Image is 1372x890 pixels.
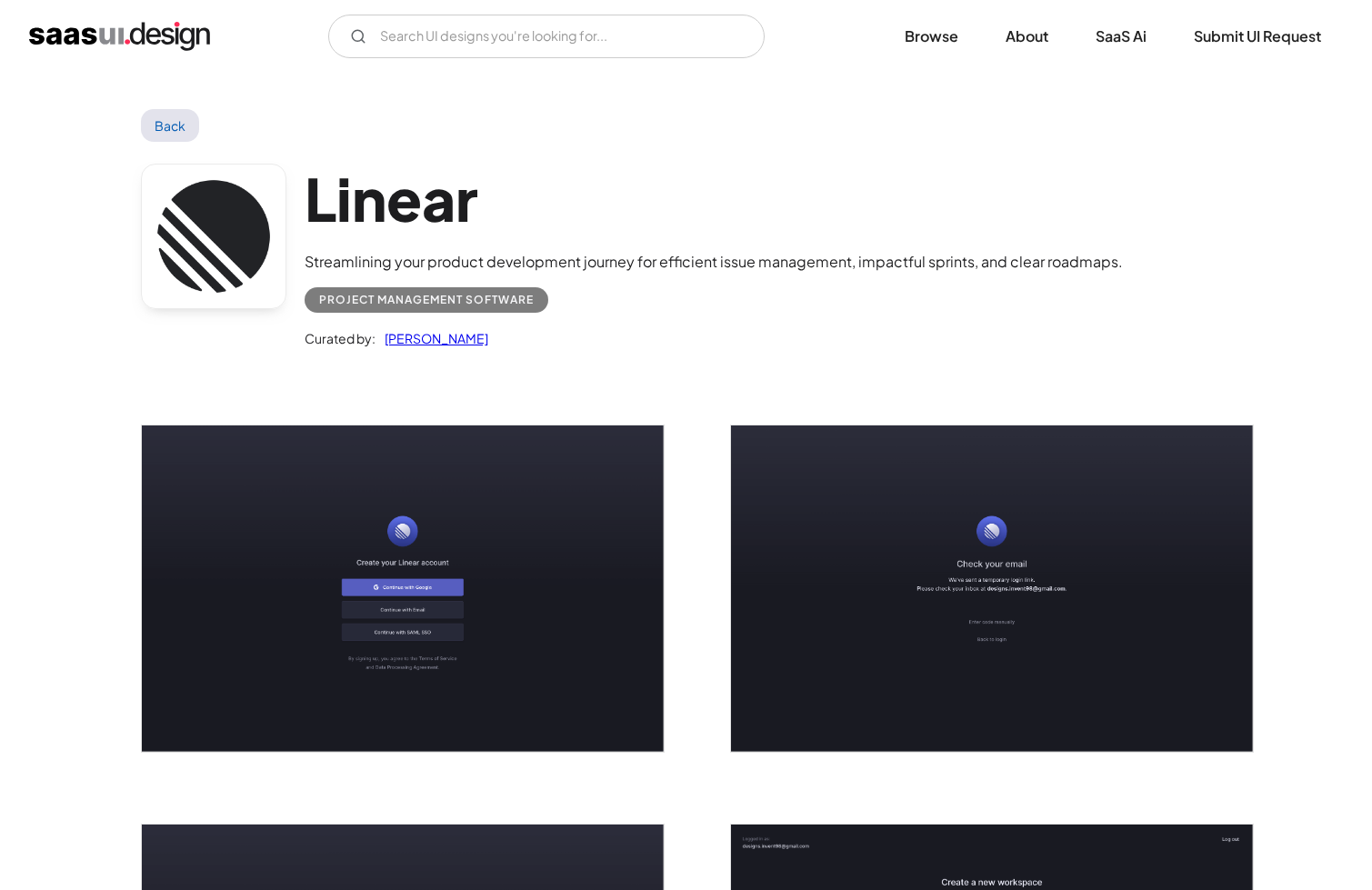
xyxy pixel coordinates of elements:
[883,16,980,56] a: Browse
[1172,16,1343,56] a: Submit UI Request
[319,289,534,311] div: Project Management Software
[376,327,488,349] a: [PERSON_NAME]
[142,425,664,752] img: 648701b4848bc244d71e8d08_Linear%20Signup%20Screen.png
[305,251,1123,273] div: Streamlining your product development journey for efficient issue management, impactful sprints, ...
[29,22,210,51] a: home
[328,15,765,58] input: Search UI designs you're looking for...
[141,109,200,142] a: Back
[328,15,765,58] form: Email Form
[305,327,376,349] div: Curated by:
[731,425,1253,752] img: 648701b3919ba8d4c66f90ab_Linear%20Verify%20Mail%20Screen.png
[984,16,1070,56] a: About
[142,425,664,752] a: open lightbox
[305,164,1123,234] h1: Linear
[1074,16,1168,56] a: SaaS Ai
[731,425,1253,752] a: open lightbox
